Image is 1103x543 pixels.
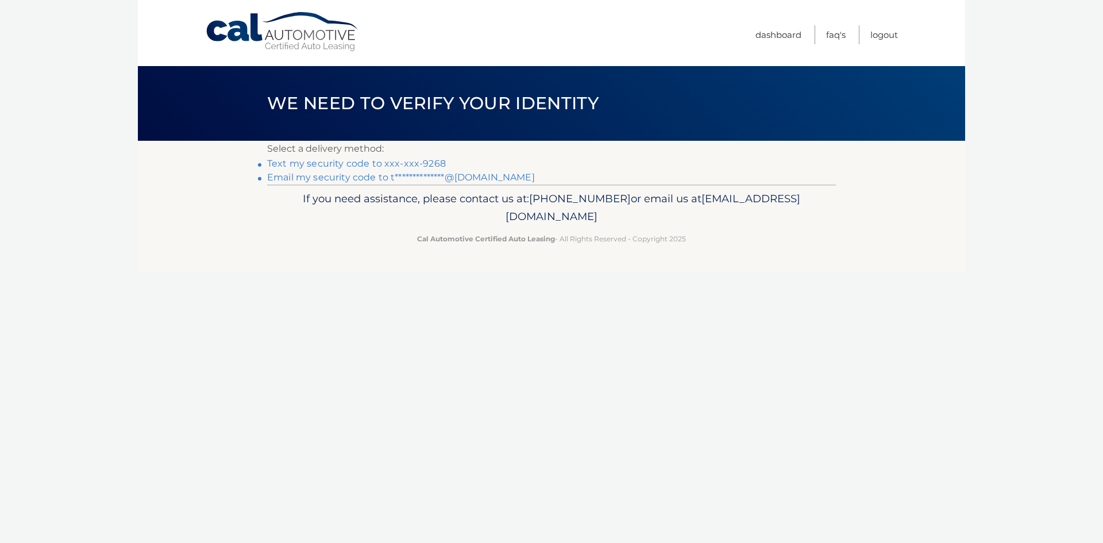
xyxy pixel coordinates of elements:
[275,190,828,226] p: If you need assistance, please contact us at: or email us at
[826,25,846,44] a: FAQ's
[417,234,555,243] strong: Cal Automotive Certified Auto Leasing
[267,93,599,114] span: We need to verify your identity
[529,192,631,205] span: [PHONE_NUMBER]
[755,25,801,44] a: Dashboard
[275,233,828,245] p: - All Rights Reserved - Copyright 2025
[870,25,898,44] a: Logout
[205,11,360,52] a: Cal Automotive
[267,141,836,157] p: Select a delivery method:
[267,158,446,169] a: Text my security code to xxx-xxx-9268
